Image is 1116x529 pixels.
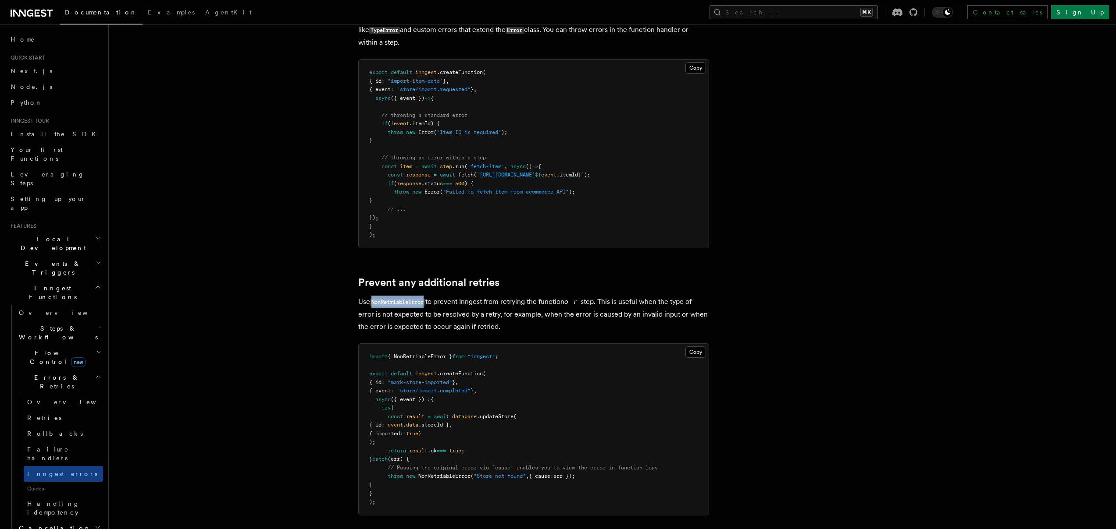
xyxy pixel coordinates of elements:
button: Local Development [7,231,103,256]
button: Inngest Functions [7,280,103,305]
button: Errors & Retries [15,370,103,394]
span: { [431,95,434,101]
span: event [541,172,556,178]
span: Inngest Functions [7,284,95,301]
span: , [474,388,477,394]
span: true [449,448,461,454]
span: inngest [415,370,437,377]
span: // throwing a standard error [382,112,467,118]
span: } [369,482,372,488]
button: Flow Controlnew [15,345,103,370]
a: Contact sales [967,5,1048,19]
span: .itemId) { [409,120,440,127]
span: Overview [19,309,109,316]
span: => [424,396,431,402]
span: // Passing the original error via `cause` enables you to view the error in function logs [388,465,658,471]
a: Overview [15,305,103,321]
span: Error [418,129,434,135]
span: { id [369,422,382,428]
span: Local Development [7,235,96,252]
span: ( [464,163,467,169]
span: Overview [27,399,118,406]
span: } [471,388,474,394]
span: } [471,86,474,92]
span: Setting up your app [11,195,86,211]
span: export [369,69,388,75]
span: data [406,422,418,428]
span: { [538,163,541,169]
span: await [434,413,449,420]
span: "mark-store-imported" [388,379,452,385]
span: ); [369,232,375,238]
span: } [452,379,455,385]
span: ! [391,120,394,127]
span: item [400,163,412,169]
a: AgentKit [200,3,257,24]
span: => [424,95,431,101]
span: } [369,490,372,496]
span: Examples [148,9,195,16]
span: ${ [535,172,541,178]
span: ( [513,413,517,420]
span: 500 [455,180,464,187]
span: } [369,197,372,204]
span: Handling idempotency [27,500,80,516]
button: Search...⌘K [710,5,878,19]
span: from [452,353,464,360]
span: throw [394,189,409,195]
span: "import-item-data" [388,78,443,84]
a: Setting up your app [7,191,103,215]
span: ); [584,172,590,178]
button: Copy [685,62,706,74]
span: , [474,86,477,92]
span: throw [388,473,403,479]
a: Leveraging Steps [7,166,103,191]
span: Errors & Retries [15,373,95,391]
span: ; [495,353,498,360]
button: Copy [685,346,706,358]
span: new [406,129,415,135]
span: ( [483,69,486,75]
span: Python [11,99,43,106]
span: ( [474,172,477,178]
span: : [550,473,553,479]
span: Retries [27,414,61,421]
span: .createFunction [437,69,483,75]
span: }); [369,215,378,221]
code: TypeError [369,27,400,34]
span: Your first Functions [11,146,63,162]
span: new [71,357,86,367]
span: = [428,413,431,420]
span: ) { [464,180,474,187]
span: === [443,180,452,187]
span: , [526,473,529,479]
a: Documentation [60,3,143,25]
span: : [382,379,385,385]
span: result [406,413,424,420]
span: event [394,120,409,127]
span: ( [388,120,391,127]
span: { [391,405,394,411]
span: catch [372,456,388,462]
a: Examples [143,3,200,24]
span: if [382,120,388,127]
span: Failure handlers [27,446,69,462]
span: Install the SDK [11,130,101,138]
span: fetch [458,172,474,178]
a: Handling idempotency [24,496,103,520]
span: ); [501,129,507,135]
span: Node.js [11,83,52,90]
span: return [388,448,406,454]
span: Documentation [65,9,137,16]
span: default [391,370,412,377]
span: Guides [24,482,103,496]
span: , [449,422,452,428]
span: result [409,448,428,454]
span: Inngest tour [7,117,49,124]
a: Failure handlers [24,441,103,466]
span: : [400,430,403,437]
span: NonRetriableError [418,473,471,479]
span: Inngest errors [27,470,97,477]
span: } [578,172,581,178]
span: ` [581,172,584,178]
